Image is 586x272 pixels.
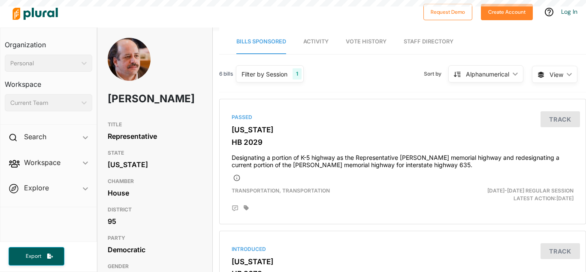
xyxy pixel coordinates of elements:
a: Vote History [346,30,387,54]
h3: GENDER [108,261,202,272]
h3: DISTRICT [108,205,202,215]
div: Add tags [244,205,249,211]
img: Headshot of Tom Sawyer [108,38,151,101]
h3: TITLE [108,119,202,130]
span: View [550,70,563,79]
div: Current Team [10,98,78,107]
h1: [PERSON_NAME] [108,86,164,112]
a: Staff Directory [404,30,453,54]
button: Request Demo [423,4,472,20]
h3: HB 2029 [232,138,574,147]
h3: Workspace [5,72,92,91]
h3: STATE [108,148,202,158]
div: Filter by Session [242,70,287,79]
span: Bills Sponsored [236,38,286,45]
h3: PARTY [108,233,202,243]
span: 6 bills [219,70,233,78]
div: Add Position Statement [232,205,239,212]
button: Create Account [481,4,533,20]
h3: Organization [5,32,92,51]
h3: CHAMBER [108,176,202,186]
h3: [US_STATE] [232,125,574,134]
div: Introduced [232,245,574,253]
a: Log In [561,8,577,15]
a: Request Demo [423,7,472,16]
a: Create Account [481,7,533,16]
h4: Designating a portion of K-5 highway as the Representative [PERSON_NAME] memorial highway and red... [232,150,574,169]
div: Representative [108,130,202,143]
div: 1 [293,68,302,79]
button: Track [541,243,580,259]
h2: Search [24,132,46,141]
button: Export [9,247,64,266]
div: Personal [10,59,78,68]
div: House [108,186,202,199]
span: Activity [303,38,329,45]
span: [DATE]-[DATE] Regular Session [487,187,574,194]
a: Activity [303,30,329,54]
div: Passed [232,113,574,121]
span: Sort by [424,70,448,78]
div: Democratic [108,243,202,256]
a: Bills Sponsored [236,30,286,54]
h3: [US_STATE] [232,257,574,266]
span: Transportation, Transportation [232,187,330,194]
div: 95 [108,215,202,228]
span: Vote History [346,38,387,45]
button: Track [541,111,580,127]
div: [US_STATE] [108,158,202,171]
span: Export [20,253,47,260]
div: Latest Action: [DATE] [462,187,580,202]
div: Alphanumerical [466,70,509,79]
